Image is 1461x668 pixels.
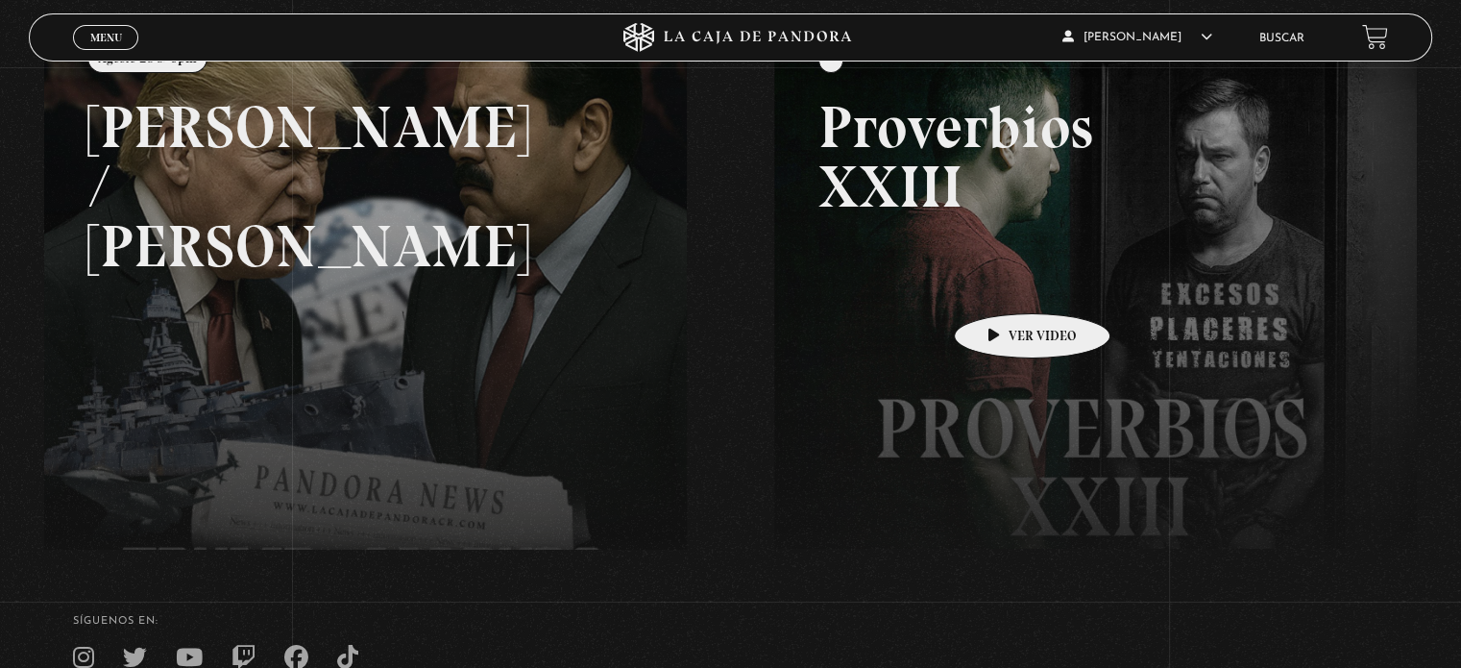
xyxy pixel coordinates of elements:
[1259,33,1304,44] a: Buscar
[90,32,122,43] span: Menu
[73,616,1388,627] h4: SÍguenos en:
[1362,24,1388,50] a: View your shopping cart
[1062,32,1212,43] span: [PERSON_NAME]
[84,48,129,62] span: Cerrar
